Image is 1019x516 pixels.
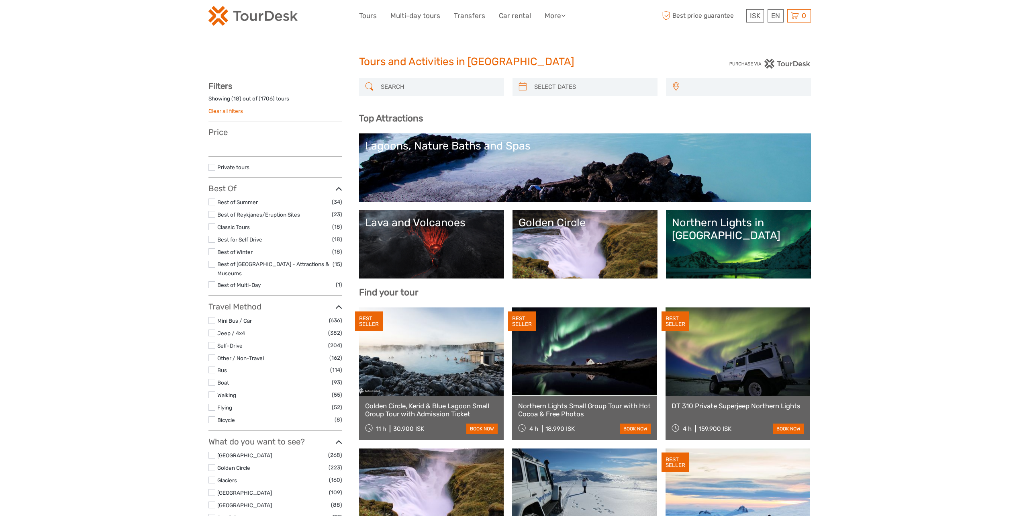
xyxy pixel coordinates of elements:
[750,12,760,20] span: ISK
[336,280,342,289] span: (1)
[233,95,239,102] label: 18
[217,489,272,496] a: [GEOGRAPHIC_DATA]
[217,417,235,423] a: Bicycle
[328,328,342,338] span: (382)
[466,424,498,434] a: book now
[378,80,500,94] input: SEARCH
[365,216,498,272] a: Lava and Volcanoes
[217,199,258,205] a: Best of Summer
[217,249,253,255] a: Best of Winter
[699,425,731,432] div: 159.900 ISK
[683,425,692,432] span: 4 h
[800,12,807,20] span: 0
[217,477,237,483] a: Glaciers
[499,10,531,22] a: Car rental
[217,367,227,373] a: Bus
[217,282,261,288] a: Best of Multi-Day
[508,311,536,332] div: BEST SELLER
[329,488,342,497] span: (109)
[217,342,243,349] a: Self-Drive
[662,453,689,473] div: BEST SELLER
[329,475,342,485] span: (160)
[332,210,342,219] span: (23)
[529,425,538,432] span: 4 h
[332,378,342,387] span: (93)
[531,80,653,94] input: SELECT DATES
[620,424,651,434] a: book now
[261,95,273,102] label: 1706
[217,330,245,336] a: Jeep / 4x4
[208,127,342,137] h3: Price
[217,355,264,361] a: Other / Non-Travel
[672,216,805,272] a: Northern Lights in [GEOGRAPHIC_DATA]
[518,402,651,418] a: Northern Lights Small Group Tour with Hot Cocoa & Free Photos
[208,302,342,311] h3: Travel Method
[365,139,805,196] a: Lagoons, Nature Baths and Spas
[217,261,329,276] a: Best of [GEOGRAPHIC_DATA] - Attractions & Museums
[208,437,342,446] h3: What do you want to see?
[454,10,485,22] a: Transfers
[519,216,651,229] div: Golden Circle
[672,402,805,410] a: DT 310 Private Superjeep Northern Lights
[217,317,252,324] a: Mini Bus / Car
[355,311,383,332] div: BEST SELLER
[365,139,805,152] div: Lagoons, Nature Baths and Spas
[519,216,651,272] a: Golden Circle
[359,55,660,68] h1: Tours and Activities in [GEOGRAPHIC_DATA]
[329,316,342,325] span: (636)
[390,10,440,22] a: Multi-day tours
[332,235,342,244] span: (18)
[332,390,342,399] span: (55)
[332,403,342,412] span: (52)
[217,211,300,218] a: Best of Reykjanes/Eruption Sites
[545,425,575,432] div: 18.990 ISK
[208,95,342,107] div: Showing ( ) out of ( ) tours
[376,425,386,432] span: 11 h
[365,402,498,418] a: Golden Circle, Kerid & Blue Lagoon Small Group Tour with Admission Ticket
[217,379,229,386] a: Boat
[217,392,236,398] a: Walking
[729,59,811,69] img: PurchaseViaTourDesk.png
[208,6,298,26] img: 120-15d4194f-c635-41b9-a512-a3cb382bfb57_logo_small.png
[768,9,784,23] div: EN
[217,465,250,471] a: Golden Circle
[208,108,243,114] a: Clear all filters
[217,236,262,243] a: Best for Self Drive
[328,341,342,350] span: (204)
[332,222,342,231] span: (18)
[217,502,272,508] a: [GEOGRAPHIC_DATA]
[217,452,272,459] a: [GEOGRAPHIC_DATA]
[365,216,498,229] div: Lava and Volcanoes
[333,260,342,269] span: (15)
[545,10,566,22] a: More
[217,224,250,230] a: Classic Tours
[332,197,342,207] span: (34)
[330,365,342,375] span: (114)
[208,81,232,91] strong: Filters
[217,404,232,411] a: Flying
[328,450,342,460] span: (268)
[335,415,342,424] span: (8)
[329,463,342,472] span: (223)
[332,247,342,256] span: (18)
[359,287,419,298] b: Find your tour
[331,500,342,510] span: (88)
[217,164,249,170] a: Private tours
[773,424,804,434] a: book now
[359,113,423,124] b: Top Attractions
[359,10,377,22] a: Tours
[660,9,744,23] span: Best price guarantee
[393,425,424,432] div: 30.900 ISK
[208,184,342,193] h3: Best Of
[672,216,805,242] div: Northern Lights in [GEOGRAPHIC_DATA]
[329,353,342,362] span: (162)
[662,311,689,332] div: BEST SELLER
